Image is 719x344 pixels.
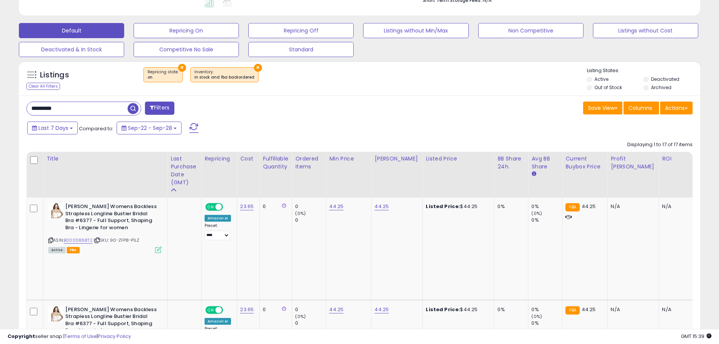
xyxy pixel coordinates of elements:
[254,64,262,72] button: ×
[205,223,231,240] div: Preset:
[171,155,198,187] div: Last Purchase Date (GMT)
[206,204,216,210] span: ON
[27,122,78,134] button: Last 7 Days
[611,155,656,171] div: Profit [PERSON_NAME]
[46,155,164,163] div: Title
[531,217,562,224] div: 0%
[94,237,139,243] span: | SKU: 90-ZFP8-P1LZ
[583,102,622,114] button: Save View
[295,210,306,216] small: (0%)
[248,42,354,57] button: Standard
[497,155,525,171] div: BB Share 24h.
[117,122,182,134] button: Sep-22 - Sep-28
[222,307,234,313] span: OFF
[240,203,254,210] a: 23.65
[497,306,522,313] div: 0%
[587,67,700,74] p: Listing States:
[248,23,354,38] button: Repricing Off
[624,102,659,114] button: Columns
[611,203,653,210] div: N/A
[531,171,536,177] small: Avg BB Share.
[65,203,157,233] b: [PERSON_NAME] Womens Backless Strapless Longline Bustier Bridal Bra #6377 - Full Support, Shaping...
[206,307,216,313] span: ON
[329,203,343,210] a: 44.25
[478,23,584,38] button: Non Competitive
[295,313,306,319] small: (0%)
[38,124,68,132] span: Last 7 Days
[26,83,60,90] div: Clear All Filters
[178,64,186,72] button: ×
[64,237,92,244] a: B0000868T2
[240,155,256,163] div: Cost
[660,102,693,114] button: Actions
[329,306,343,313] a: 44.25
[681,333,711,340] span: 2025-10-6 15:39 GMT
[240,306,254,313] a: 23.65
[582,306,596,313] span: 44.25
[19,42,124,57] button: Deactivated & In Stock
[662,306,687,313] div: N/A
[98,333,131,340] a: Privacy Policy
[594,84,622,91] label: Out of Stock
[565,155,604,171] div: Current Buybox Price
[374,155,419,163] div: [PERSON_NAME]
[582,203,596,210] span: 44.25
[531,210,542,216] small: (0%)
[662,203,687,210] div: N/A
[426,155,491,163] div: Listed Price
[40,70,69,80] h5: Listings
[65,306,157,336] b: [PERSON_NAME] Womens Backless Strapless Longline Bustier Bridal Bra #6377 - Full Support, Shaping...
[531,306,562,313] div: 0%
[148,69,179,80] span: Repricing state :
[128,124,172,132] span: Sep-22 - Sep-28
[205,215,231,222] div: Amazon AI
[628,104,652,112] span: Columns
[651,76,679,82] label: Deactivated
[194,69,254,80] span: Inventory :
[134,42,239,57] button: Competitive No Sale
[263,306,286,313] div: 0
[194,75,254,80] div: in stock and fba backordered
[295,203,326,210] div: 0
[531,155,559,171] div: Avg BB Share
[611,306,653,313] div: N/A
[329,155,368,163] div: Min Price
[148,75,179,80] div: on
[134,23,239,38] button: Repricing On
[374,306,389,313] a: 44.25
[145,102,174,115] button: Filters
[651,84,671,91] label: Archived
[8,333,131,340] div: seller snap | |
[594,76,608,82] label: Active
[295,217,326,224] div: 0
[627,141,693,148] div: Displaying 1 to 17 of 17 items
[48,247,66,253] span: All listings currently available for purchase on Amazon
[295,155,323,171] div: Ordered Items
[263,203,286,210] div: 0
[363,23,468,38] button: Listings without Min/Max
[497,203,522,210] div: 0%
[295,306,326,313] div: 0
[531,203,562,210] div: 0%
[19,23,124,38] button: Default
[593,23,698,38] button: Listings without Cost
[426,306,460,313] b: Listed Price:
[426,306,488,313] div: $44.25
[426,203,460,210] b: Listed Price:
[662,155,690,163] div: ROI
[426,203,488,210] div: $44.25
[222,204,234,210] span: OFF
[65,333,97,340] a: Terms of Use
[205,155,234,163] div: Repricing
[48,203,63,218] img: 418H1n+2UKL._SL40_.jpg
[263,155,289,171] div: Fulfillable Quantity
[565,306,579,315] small: FBA
[67,247,80,253] span: FBA
[374,203,389,210] a: 44.25
[205,318,231,325] div: Amazon AI
[8,333,35,340] strong: Copyright
[531,320,562,327] div: 0%
[295,320,326,327] div: 0
[79,125,114,132] span: Compared to:
[565,203,579,211] small: FBA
